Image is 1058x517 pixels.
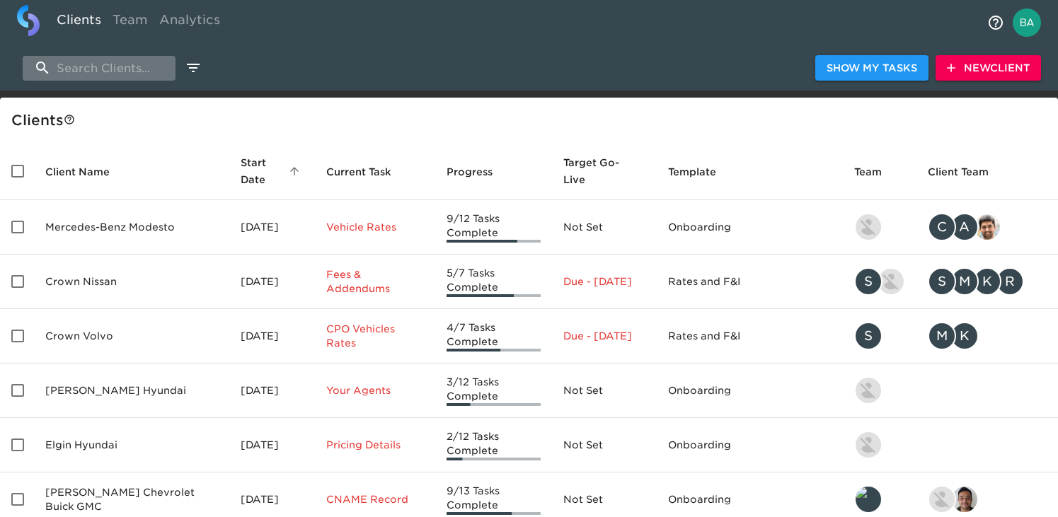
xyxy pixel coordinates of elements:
[657,309,843,364] td: Rates and F&I
[229,418,315,472] td: [DATE]
[326,220,425,234] p: Vehicle Rates
[326,267,425,296] p: Fees & Addendums
[854,376,905,405] div: kevin.lo@roadster.com
[854,322,905,350] div: savannah@roadster.com
[435,418,552,472] td: 2/12 Tasks Complete
[181,56,205,80] button: edit
[23,56,176,81] input: search
[928,267,956,296] div: S
[34,309,229,364] td: Crown Volvo
[856,378,881,403] img: kevin.lo@roadster.com
[326,438,425,452] p: Pricing Details
[815,55,928,81] button: Show My Tasks
[154,5,226,40] a: Analytics
[552,200,657,255] td: Not Set
[326,322,425,350] p: CPO Vehicles Rates
[657,255,843,309] td: Rates and F&I
[928,213,956,241] div: C
[552,364,657,418] td: Not Set
[928,163,1007,180] span: Client Team
[552,418,657,472] td: Not Set
[854,485,905,513] div: leland@roadster.com
[563,274,645,289] p: Due - [DATE]
[34,418,229,472] td: Elgin Hyundai
[34,255,229,309] td: Crown Nissan
[326,163,391,180] span: This is the next Task in this Hub that should be completed
[326,383,425,397] p: Your Agents
[17,5,40,36] img: logo
[854,322,882,350] div: S
[856,214,881,240] img: kevin.lo@roadster.com
[563,329,645,343] p: Due - [DATE]
[856,432,881,458] img: kevin.lo@roadster.com
[326,492,425,506] p: CNAME Record
[952,487,977,512] img: sai@simplemnt.com
[936,55,1041,81] button: NewClient
[241,154,304,188] span: Start Date
[854,267,882,296] div: S
[447,163,511,180] span: Progress
[854,431,905,459] div: kevin.lo@roadster.com
[950,322,979,350] div: K
[928,322,1047,350] div: mcooley@crowncars.com, kwilson@crowncars.com
[435,364,552,418] td: 3/12 Tasks Complete
[657,364,843,418] td: Onboarding
[979,6,1013,40] button: notifications
[854,267,905,296] div: savannah@roadster.com, austin@roadster.com
[11,109,1052,132] div: Client s
[668,163,735,180] span: Template
[928,213,1047,241] div: clayton.mandel@roadster.com, angelique.nurse@roadster.com, sandeep@simplemnt.com
[51,5,107,40] a: Clients
[435,309,552,364] td: 4/7 Tasks Complete
[928,485,1047,513] div: nikko.foster@roadster.com, sai@simplemnt.com
[1013,8,1041,37] img: Profile
[827,59,917,77] span: Show My Tasks
[878,269,904,294] img: austin@roadster.com
[657,200,843,255] td: Onboarding
[326,163,410,180] span: Current Task
[229,200,315,255] td: [DATE]
[34,200,229,255] td: Mercedes-Benz Modesto
[563,154,645,188] span: Target Go-Live
[229,255,315,309] td: [DATE]
[996,267,1024,296] div: R
[856,487,881,512] img: leland@roadster.com
[974,214,1000,240] img: sandeep@simplemnt.com
[34,364,229,418] td: [PERSON_NAME] Hyundai
[435,200,552,255] td: 9/12 Tasks Complete
[64,114,75,125] svg: This is a list of all of your clients and clients shared with you
[229,364,315,418] td: [DATE]
[563,154,627,188] span: Calculated based on the start date and the duration of all Tasks contained in this Hub.
[973,267,1001,296] div: K
[107,5,154,40] a: Team
[435,255,552,309] td: 5/7 Tasks Complete
[45,163,128,180] span: Client Name
[947,59,1030,77] span: New Client
[928,267,1047,296] div: sparent@crowncars.com, mcooley@crowncars.com, kwilson@crowncars.com, rrobins@crowncars.com
[657,418,843,472] td: Onboarding
[950,213,979,241] div: A
[854,163,900,180] span: Team
[229,309,315,364] td: [DATE]
[928,322,956,350] div: M
[950,267,979,296] div: M
[854,213,905,241] div: kevin.lo@roadster.com
[929,487,955,512] img: nikko.foster@roadster.com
